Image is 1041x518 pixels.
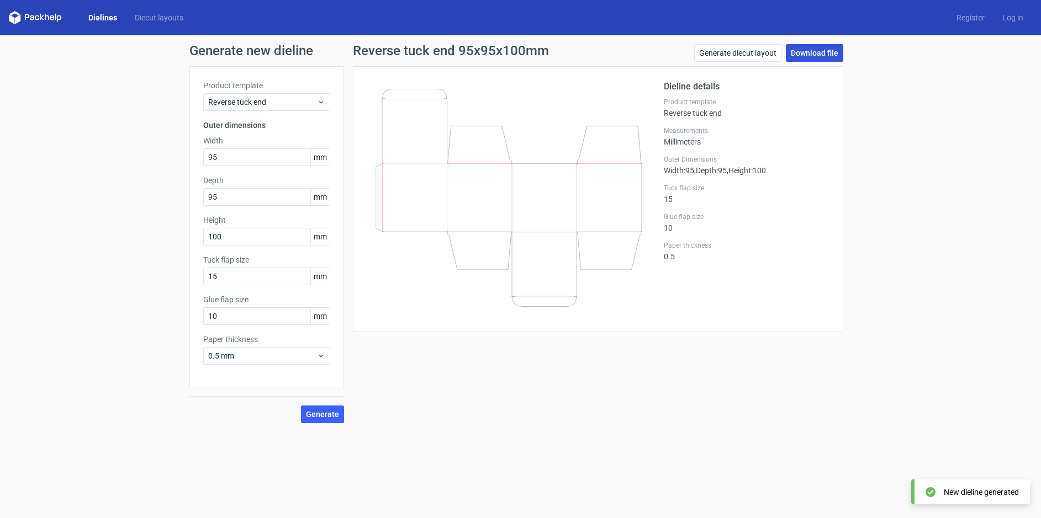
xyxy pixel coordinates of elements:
label: Width [203,135,330,146]
span: mm [310,228,330,245]
span: mm [310,189,330,205]
span: mm [310,149,330,165]
label: Tuck flap size [203,254,330,265]
h3: Outer dimensions [203,120,330,131]
label: Depth [203,175,330,186]
button: Generate [301,405,344,423]
span: mm [310,268,330,285]
a: Register [948,12,994,23]
a: Dielines [80,12,126,23]
div: Millimeters [664,126,829,146]
label: Product template [203,80,330,91]
label: Measurements [664,126,829,135]
span: , Height : 100 [727,166,766,175]
div: 10 [664,212,829,232]
div: New dieline generated [944,487,1019,498]
label: Outer Dimensions [664,155,829,164]
label: Tuck flap size [664,184,829,193]
a: Log in [994,12,1032,23]
span: 0.5 mm [208,350,317,361]
div: Reverse tuck end [664,98,829,118]
span: Reverse tuck end [208,97,317,108]
div: 0.5 [664,241,829,261]
a: Diecut layouts [126,12,192,23]
label: Product template [664,98,829,106]
div: 15 [664,184,829,204]
label: Paper thickness [664,241,829,250]
h1: Reverse tuck end 95x95x100mm [353,44,549,57]
a: Generate diecut layout [694,44,781,62]
span: Width : 95 [664,166,694,175]
span: , Depth : 95 [694,166,727,175]
label: Paper thickness [203,334,330,345]
h2: Dieline details [664,80,829,93]
span: Generate [306,410,339,418]
label: Height [203,215,330,226]
a: Download file [786,44,843,62]
label: Glue flap size [664,212,829,221]
label: Glue flap size [203,294,330,305]
span: mm [310,308,330,324]
h1: Generate new dieline [189,44,852,57]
